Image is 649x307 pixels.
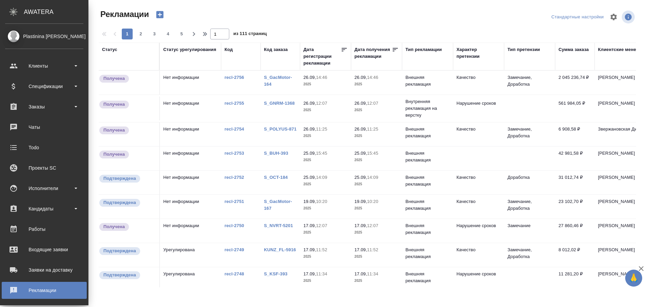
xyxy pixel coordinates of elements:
[367,151,378,156] p: 15:45
[5,224,83,234] div: Работы
[5,33,83,40] div: Plastinina [PERSON_NAME]
[303,133,348,139] p: 2025
[303,81,348,88] p: 2025
[303,205,348,212] p: 2025
[5,183,83,193] div: Исполнители
[103,223,125,230] p: Получена
[504,243,555,267] td: Замечание, Доработка
[367,247,378,252] p: 11:52
[264,271,287,276] a: S_KSF-393
[224,126,244,132] a: recl-2754
[316,101,327,106] p: 12:07
[367,223,378,228] p: 12:07
[316,175,327,180] p: 14:09
[176,29,187,39] button: 5
[453,195,504,219] td: Качество
[135,29,146,39] button: 2
[453,243,504,267] td: Качество
[453,267,504,291] td: Нарушение сроков
[504,122,555,146] td: Замечание, Доработка
[354,133,399,139] p: 2025
[5,204,83,214] div: Кандидаты
[2,139,87,156] a: Todo
[402,147,453,170] td: Внешняя рекламация
[555,267,595,291] td: 11 281,20 ₽
[176,31,187,37] span: 5
[103,75,125,82] p: Получена
[555,122,595,146] td: 6 908,58 ₽
[160,243,221,267] td: Урегулирована
[103,248,136,254] p: Подтверждена
[453,219,504,243] td: Нарушение сроков
[160,171,221,194] td: Нет информации
[316,151,327,156] p: 15:45
[303,151,316,156] p: 25.09,
[5,285,83,295] div: Рекламации
[316,271,327,276] p: 11:34
[354,75,367,80] p: 26.09,
[5,61,83,71] div: Клиенты
[354,253,399,260] p: 2025
[5,163,83,173] div: Проекты SC
[224,223,244,228] a: recl-2750
[5,142,83,153] div: Todo
[103,175,136,182] p: Подтверждена
[2,261,87,278] a: Заявки на доставку
[628,271,639,285] span: 🙏
[160,219,221,243] td: Нет информации
[135,31,146,37] span: 2
[402,171,453,194] td: Внешняя рекламация
[264,247,296,252] a: KUNZ_FL-5916
[367,101,378,106] p: 12:07
[103,199,136,206] p: Подтверждена
[555,195,595,219] td: 23 102,70 ₽
[102,46,117,53] div: Статус
[264,199,292,211] a: S_GacMotor-167
[224,247,244,252] a: recl-2749
[303,199,316,204] p: 19.09,
[5,81,83,91] div: Спецификации
[303,247,316,252] p: 17.09,
[453,97,504,120] td: Нарушение сроков
[303,253,348,260] p: 2025
[354,151,367,156] p: 25.09,
[2,282,87,299] a: Рекламации
[160,122,221,146] td: Нет информации
[555,219,595,243] td: 27 860,46 ₽
[354,229,399,236] p: 2025
[354,271,367,276] p: 17.09,
[2,221,87,238] a: Работы
[354,223,367,228] p: 17.09,
[605,9,622,25] span: Настроить таблицу
[303,157,348,164] p: 2025
[354,46,392,60] div: Дата получения рекламации
[233,30,267,39] span: из 111 страниц
[149,31,160,37] span: 3
[303,101,316,106] p: 26.09,
[354,205,399,212] p: 2025
[402,219,453,243] td: Внешняя рекламация
[24,5,88,19] div: AWATERA
[160,147,221,170] td: Нет информации
[224,151,244,156] a: recl-2753
[224,199,244,204] a: recl-2751
[5,122,83,132] div: Чаты
[264,101,295,106] a: S_GNRM-1368
[163,46,216,53] div: Статус урегулирования
[5,265,83,275] div: Заявки на доставку
[559,46,589,53] div: Сумма заказа
[367,75,378,80] p: 14:46
[456,46,501,60] div: Характер претензии
[5,102,83,112] div: Заказы
[303,223,316,228] p: 17.09,
[99,9,149,20] span: Рекламации
[103,272,136,278] p: Подтверждена
[149,29,160,39] button: 3
[303,277,348,284] p: 2025
[402,243,453,267] td: Внешняя рекламация
[555,147,595,170] td: 42 981,58 ₽
[303,126,316,132] p: 26.09,
[316,126,327,132] p: 11:25
[354,247,367,252] p: 17.09,
[224,175,244,180] a: recl-2752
